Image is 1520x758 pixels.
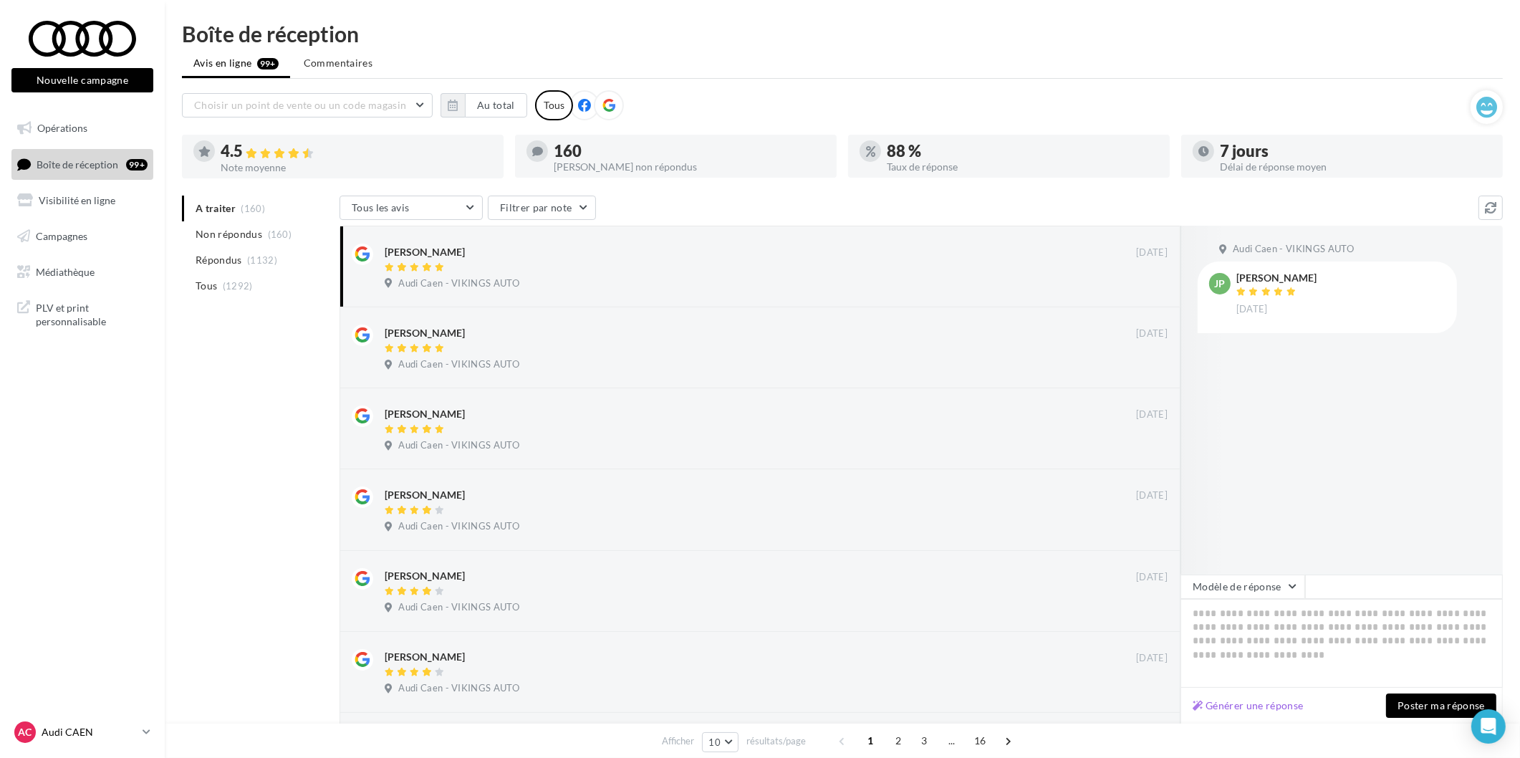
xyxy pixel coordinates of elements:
p: Audi CAEN [42,725,137,739]
div: Délai de réponse moyen [1220,162,1491,172]
div: 4.5 [221,143,492,160]
span: [DATE] [1136,489,1168,502]
div: [PERSON_NAME] [385,488,465,502]
button: Modèle de réponse [1180,575,1305,599]
span: Audi Caen - VIKINGS AUTO [398,601,519,614]
span: Non répondus [196,227,262,241]
span: [DATE] [1136,327,1168,340]
span: AC [19,725,32,739]
span: (1292) [223,280,253,292]
div: [PERSON_NAME] [385,407,465,421]
span: Médiathèque [36,265,95,277]
span: 3 [913,729,935,752]
button: Au total [441,93,527,117]
span: Audi Caen - VIKINGS AUTO [398,277,519,290]
a: Campagnes [9,221,156,251]
div: [PERSON_NAME] [385,569,465,583]
a: Boîte de réception99+ [9,149,156,180]
span: Audi Caen - VIKINGS AUTO [398,520,519,533]
span: 16 [968,729,992,752]
span: [DATE] [1136,652,1168,665]
div: Taux de réponse [887,162,1158,172]
span: résultats/page [746,734,806,748]
span: Audi Caen - VIKINGS AUTO [398,358,519,371]
span: Répondus [196,253,242,267]
span: 10 [708,737,721,748]
button: Au total [465,93,527,117]
span: (1132) [247,254,277,266]
div: 160 [554,143,825,159]
span: Tous les avis [352,201,410,214]
div: [PERSON_NAME] [385,326,465,340]
span: 1 [859,729,882,752]
button: 10 [702,732,739,752]
div: [PERSON_NAME] non répondus [554,162,825,172]
button: Poster ma réponse [1386,694,1496,718]
span: (160) [268,229,292,240]
span: Tous [196,279,217,293]
div: Boîte de réception [182,23,1503,44]
button: Filtrer par note [488,196,596,220]
div: [PERSON_NAME] [385,245,465,259]
div: [PERSON_NAME] [385,650,465,664]
span: Campagnes [36,230,87,242]
span: Afficher [662,734,694,748]
span: [DATE] [1136,408,1168,421]
span: Visibilité en ligne [39,194,115,206]
button: Choisir un point de vente ou un code magasin [182,93,433,117]
span: Audi Caen - VIKINGS AUTO [398,682,519,695]
div: Note moyenne [221,163,492,173]
span: [DATE] [1136,246,1168,259]
span: Opérations [37,122,87,134]
span: JP [1215,277,1226,291]
a: PLV et print personnalisable [9,292,156,335]
span: Boîte de réception [37,158,118,170]
button: Nouvelle campagne [11,68,153,92]
div: 99+ [126,159,148,171]
div: [PERSON_NAME] [1236,273,1317,283]
span: PLV et print personnalisable [36,298,148,329]
span: Audi Caen - VIKINGS AUTO [1233,243,1354,256]
a: AC Audi CAEN [11,719,153,746]
div: Open Intercom Messenger [1471,709,1506,744]
button: Générer une réponse [1187,697,1309,714]
button: Tous les avis [340,196,483,220]
a: Médiathèque [9,257,156,287]
span: Audi Caen - VIKINGS AUTO [398,439,519,452]
a: Visibilité en ligne [9,186,156,216]
a: Opérations [9,113,156,143]
span: 2 [887,729,910,752]
span: [DATE] [1136,571,1168,584]
span: [DATE] [1236,303,1268,316]
div: 88 % [887,143,1158,159]
div: 7 jours [1220,143,1491,159]
span: Commentaires [304,56,372,70]
div: Tous [535,90,573,120]
span: ... [941,729,963,752]
span: Choisir un point de vente ou un code magasin [194,99,406,111]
